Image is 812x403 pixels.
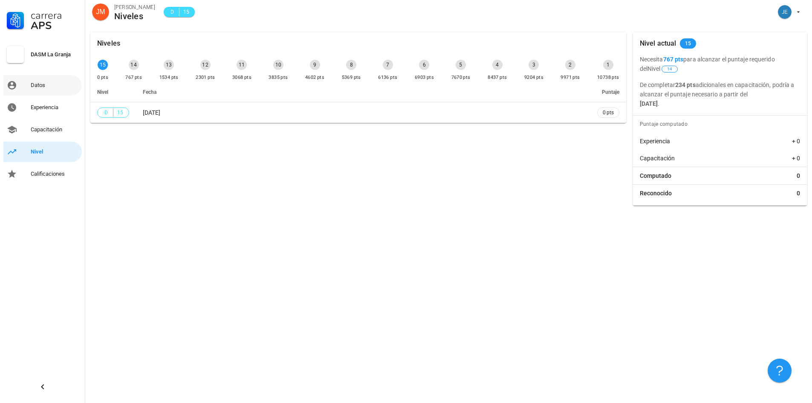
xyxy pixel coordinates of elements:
[92,3,109,20] div: avatar
[640,137,670,145] span: Experiencia
[31,82,78,89] div: Datos
[346,60,356,70] div: 8
[164,60,174,70] div: 13
[3,164,82,184] a: Calificaciones
[31,126,78,133] div: Capacitación
[97,32,120,55] div: Niveles
[488,73,507,82] div: 8437 pts
[31,20,78,31] div: APS
[529,60,539,70] div: 3
[640,100,658,107] b: [DATE]
[640,55,800,73] p: Necesita para alcanzar el puntaje requerido del
[97,73,108,82] div: 0 pts
[597,73,619,82] div: 10738 pts
[31,171,78,177] div: Calificaciones
[96,3,105,20] span: JM
[561,73,580,82] div: 9971 pts
[419,60,429,70] div: 6
[129,60,139,70] div: 14
[31,10,78,20] div: Carrera
[31,104,78,111] div: Experiencia
[183,8,190,16] span: 15
[305,73,324,82] div: 4602 pts
[383,60,393,70] div: 7
[415,73,434,82] div: 6903 pts
[143,109,160,116] span: [DATE]
[640,80,800,108] p: De completar adicionales en capacitación, podría a alcanzar el puntaje necesario a partir del .
[232,73,251,82] div: 3068 pts
[200,60,211,70] div: 12
[685,38,691,49] span: 15
[378,73,397,82] div: 6136 pts
[792,137,800,145] span: + 0
[143,89,156,95] span: Fecha
[647,65,679,72] span: Nivel
[667,66,672,72] span: 14
[273,60,283,70] div: 10
[565,60,575,70] div: 2
[797,189,800,197] span: 0
[640,171,671,180] span: Computado
[663,56,684,63] b: 767 pts
[636,116,807,133] div: Puntaje computado
[310,60,320,70] div: 9
[159,73,179,82] div: 1534 pts
[3,75,82,96] a: Datos
[117,108,124,117] span: 15
[136,82,590,102] th: Fecha
[90,82,136,102] th: Nivel
[237,60,247,70] div: 11
[456,60,466,70] div: 5
[640,154,675,162] span: Capacitación
[603,60,613,70] div: 1
[196,73,215,82] div: 2301 pts
[269,73,288,82] div: 3835 pts
[97,89,108,95] span: Nivel
[602,89,619,95] span: Puntaje
[492,60,503,70] div: 4
[98,60,108,70] div: 15
[792,154,800,162] span: + 0
[169,8,176,16] span: D
[3,97,82,118] a: Experiencia
[31,148,78,155] div: Nivel
[103,108,110,117] span: D
[125,73,142,82] div: 767 pts
[640,189,672,197] span: Reconocido
[524,73,543,82] div: 9204 pts
[114,12,155,21] div: Niveles
[3,119,82,140] a: Capacitación
[31,51,78,58] div: DASM La Granja
[342,73,361,82] div: 5369 pts
[3,142,82,162] a: Nivel
[603,108,614,117] span: 0 pts
[640,32,676,55] div: Nivel actual
[797,171,800,180] span: 0
[114,3,155,12] div: [PERSON_NAME]
[590,82,626,102] th: Puntaje
[675,81,696,88] b: 234 pts
[778,5,792,19] div: avatar
[451,73,471,82] div: 7670 pts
